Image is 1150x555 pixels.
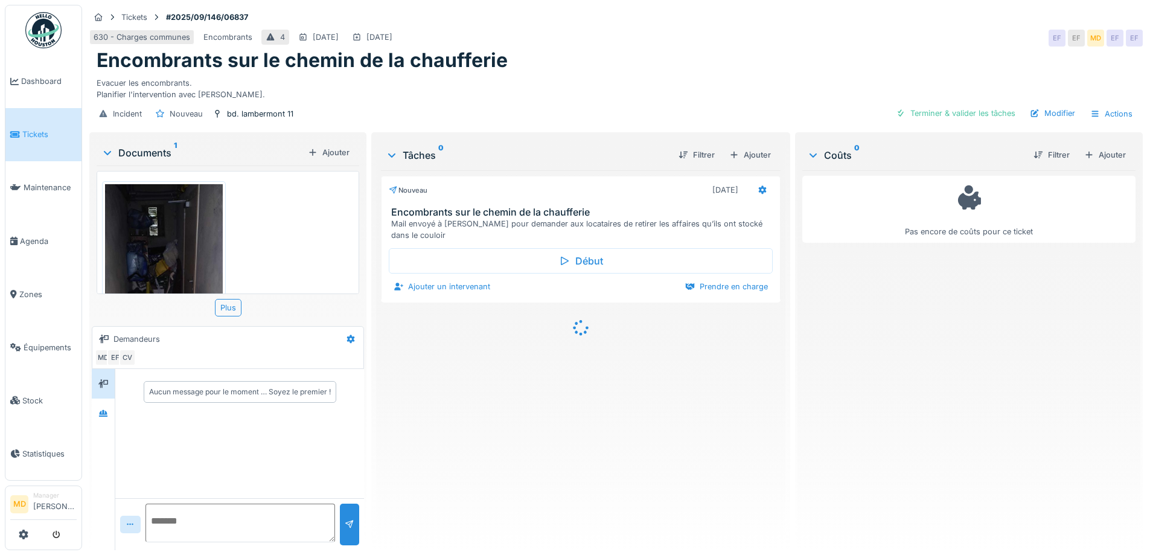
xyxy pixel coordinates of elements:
a: Tickets [5,108,81,161]
div: Ajouter [1079,147,1131,163]
a: Agenda [5,214,81,268]
div: [DATE] [712,184,738,196]
li: MD [10,495,28,513]
h3: Encombrants sur le chemin de la chaufferie [391,207,775,218]
div: Ajouter [724,147,776,163]
div: Nouveau [389,185,427,196]
div: Actions [1085,105,1138,123]
div: Tâches [386,148,668,162]
div: Pas encore de coûts pour ce ticket [810,181,1128,237]
h1: Encombrants sur le chemin de la chaufferie [97,49,508,72]
span: Zones [19,289,77,300]
div: [DATE] [366,31,392,43]
a: MD Manager[PERSON_NAME] [10,491,77,520]
span: Agenda [20,236,77,247]
div: Mail envoyé à [PERSON_NAME] pour demander aux locataires de retirer les affaires qu’ils ont stock... [391,218,775,241]
strong: #2025/09/146/06837 [161,11,253,23]
div: EF [1049,30,1065,47]
img: Badge_color-CXgf-gQk.svg [25,12,62,48]
span: Maintenance [24,182,77,193]
div: bd. lambermont 11 [227,108,293,120]
div: Terminer & valider les tâches [891,105,1020,121]
span: Stock [22,395,77,406]
div: Incident [113,108,142,120]
a: Maintenance [5,161,81,214]
sup: 0 [438,148,444,162]
div: EF [1126,30,1143,47]
a: Statistiques [5,427,81,480]
sup: 0 [854,148,860,162]
a: Dashboard [5,55,81,108]
div: EF [107,349,124,366]
div: Filtrer [674,147,720,163]
div: EF [1107,30,1123,47]
img: mlvh76kex1n9l28m9ornypelcay1 [105,184,223,440]
span: Équipements [24,342,77,353]
div: Aucun message pour le moment … Soyez le premier ! [149,387,331,397]
div: CV [119,349,136,366]
div: Nouveau [170,108,203,120]
div: Documents [101,146,303,160]
div: Modifier [1025,105,1080,121]
span: Dashboard [21,75,77,87]
div: EF [1068,30,1085,47]
div: Début [389,248,772,274]
div: MD [95,349,112,366]
div: MD [1087,30,1104,47]
div: Tickets [121,11,147,23]
div: Ajouter [303,144,354,161]
li: [PERSON_NAME] [33,491,77,517]
div: Demandeurs [113,333,160,345]
div: Encombrants [203,31,252,43]
div: 4 [280,31,285,43]
div: Evacuer les encombrants. Planifier l'intervention avec [PERSON_NAME]. [97,72,1136,100]
a: Stock [5,374,81,427]
div: Ajouter un intervenant [389,278,495,295]
div: 630 - Charges communes [94,31,190,43]
div: Prendre en charge [680,278,773,295]
div: Plus [215,299,241,316]
a: Zones [5,268,81,321]
sup: 1 [174,146,177,160]
div: Coûts [807,148,1024,162]
a: Équipements [5,321,81,374]
span: Tickets [22,129,77,140]
div: Manager [33,491,77,500]
span: Statistiques [22,448,77,460]
div: [DATE] [313,31,339,43]
div: Filtrer [1029,147,1075,163]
